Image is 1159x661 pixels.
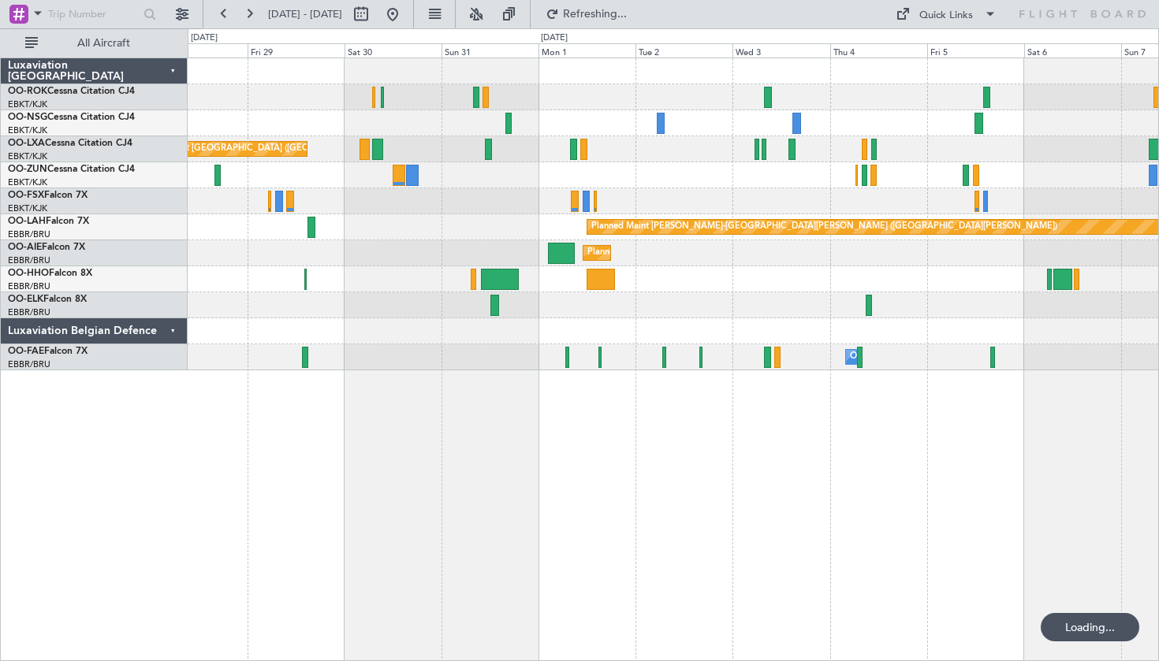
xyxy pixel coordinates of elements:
[888,2,1004,27] button: Quick Links
[8,87,135,96] a: OO-ROKCessna Citation CJ4
[8,358,50,370] a: EBBR/BRU
[151,43,248,58] div: Thu 28
[8,347,44,356] span: OO-FAE
[8,306,50,318] a: EBBR/BRU
[8,254,50,266] a: EBBR/BRU
[8,150,47,162] a: EBKT/KJK
[268,7,342,21] span: [DATE] - [DATE]
[587,241,836,265] div: Planned Maint [GEOGRAPHIC_DATA] ([GEOGRAPHIC_DATA])
[8,139,45,148] span: OO-LXA
[345,43,442,58] div: Sat 30
[8,124,47,136] a: EBKT/KJK
[8,113,135,122] a: OO-NSGCessna Citation CJ4
[541,32,568,45] div: [DATE]
[442,43,539,58] div: Sun 31
[927,43,1024,58] div: Fri 5
[919,8,973,24] div: Quick Links
[1041,613,1139,641] div: Loading...
[48,2,139,26] input: Trip Number
[635,43,732,58] div: Tue 2
[132,137,417,161] div: Planned Maint [GEOGRAPHIC_DATA] ([GEOGRAPHIC_DATA] National)
[8,113,47,122] span: OO-NSG
[8,176,47,188] a: EBKT/KJK
[8,98,47,110] a: EBKT/KJK
[830,43,927,58] div: Thu 4
[562,9,628,20] span: Refreshing...
[539,43,635,58] div: Mon 1
[41,38,166,49] span: All Aircraft
[8,269,92,278] a: OO-HHOFalcon 8X
[8,191,44,200] span: OO-FSX
[1024,43,1121,58] div: Sat 6
[8,243,42,252] span: OO-AIE
[539,2,633,27] button: Refreshing...
[8,280,50,292] a: EBBR/BRU
[8,295,87,304] a: OO-ELKFalcon 8X
[8,269,49,278] span: OO-HHO
[17,31,171,56] button: All Aircraft
[8,243,85,252] a: OO-AIEFalcon 7X
[248,43,345,58] div: Fri 29
[8,191,88,200] a: OO-FSXFalcon 7X
[591,215,1057,239] div: Planned Maint [PERSON_NAME]-[GEOGRAPHIC_DATA][PERSON_NAME] ([GEOGRAPHIC_DATA][PERSON_NAME])
[732,43,829,58] div: Wed 3
[8,165,135,174] a: OO-ZUNCessna Citation CJ4
[8,347,88,356] a: OO-FAEFalcon 7X
[8,228,50,240] a: EBBR/BRU
[191,32,218,45] div: [DATE]
[850,345,957,369] div: Owner Melsbroek Air Base
[8,87,47,96] span: OO-ROK
[8,217,89,226] a: OO-LAHFalcon 7X
[8,165,47,174] span: OO-ZUN
[8,295,43,304] span: OO-ELK
[8,202,47,214] a: EBKT/KJK
[8,139,132,148] a: OO-LXACessna Citation CJ4
[8,217,46,226] span: OO-LAH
